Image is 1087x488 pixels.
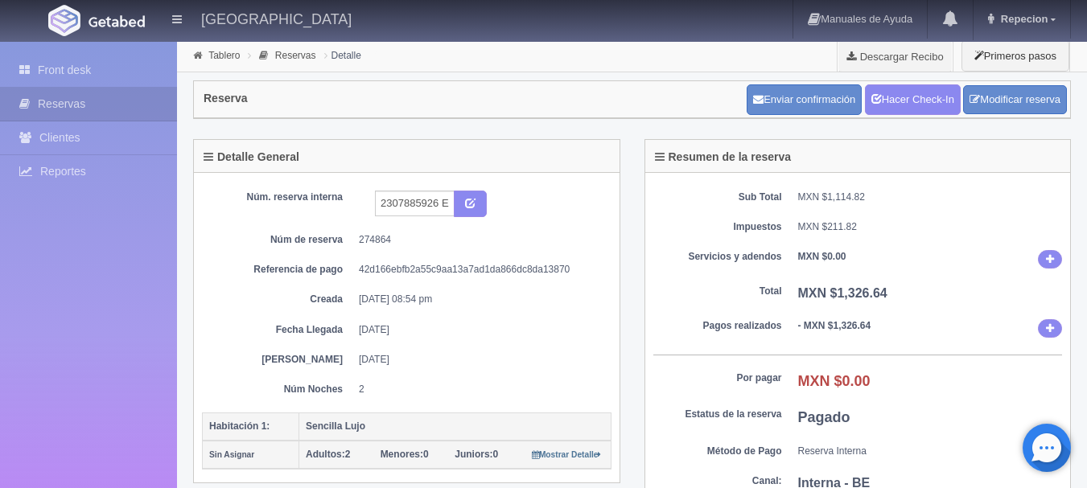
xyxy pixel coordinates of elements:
[653,445,782,458] dt: Método de Pago
[653,220,782,234] dt: Impuestos
[798,286,887,300] b: MXN $1,326.64
[214,191,343,204] dt: Núm. reserva interna
[208,50,240,61] a: Tablero
[653,474,782,488] dt: Canal:
[532,450,602,459] small: Mostrar Detalle
[359,263,599,277] dd: 42d166ebfb2a55c9aa13a7ad1da866dc8da13870
[209,420,270,432] b: Habitación 1:
[653,191,782,204] dt: Sub Total
[798,191,1063,204] dd: MXN $1,114.82
[798,251,846,262] b: MXN $0.00
[359,383,599,396] dd: 2
[653,285,782,298] dt: Total
[214,293,343,306] dt: Creada
[798,445,1063,458] dd: Reserva Interna
[747,84,862,115] button: Enviar confirmación
[306,449,345,460] strong: Adultos:
[653,371,782,385] dt: Por pagar
[653,319,782,333] dt: Pagos realizados
[653,250,782,264] dt: Servicios y adendos
[299,412,611,441] th: Sencilla Lujo
[455,449,492,460] strong: Juniors:
[359,293,599,306] dd: [DATE] 08:54 pm
[963,85,1067,115] a: Modificar reserva
[320,47,365,63] li: Detalle
[359,323,599,337] dd: [DATE]
[214,353,343,367] dt: [PERSON_NAME]
[455,449,498,460] span: 0
[865,84,961,115] a: Hacer Check-In
[653,408,782,421] dt: Estatus de la reserva
[275,50,316,61] a: Reservas
[798,320,871,331] b: - MXN $1,326.64
[961,40,1069,72] button: Primeros pasos
[204,92,248,105] h4: Reserva
[838,40,953,72] a: Descargar Recibo
[89,15,145,27] img: Getabed
[359,353,599,367] dd: [DATE]
[214,323,343,337] dt: Fecha Llegada
[214,263,343,277] dt: Referencia de pago
[306,449,350,460] span: 2
[209,450,254,459] small: Sin Asignar
[201,8,352,28] h4: [GEOGRAPHIC_DATA]
[381,449,429,460] span: 0
[798,220,1063,234] dd: MXN $211.82
[532,449,602,460] a: Mostrar Detalle
[798,373,871,389] b: MXN $0.00
[359,233,599,247] dd: 274864
[214,233,343,247] dt: Núm de reserva
[48,5,80,36] img: Getabed
[997,13,1048,25] span: Repecion
[381,449,423,460] strong: Menores:
[204,151,299,163] h4: Detalle General
[655,151,792,163] h4: Resumen de la reserva
[798,409,850,425] b: Pagado
[214,383,343,396] dt: Núm Noches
